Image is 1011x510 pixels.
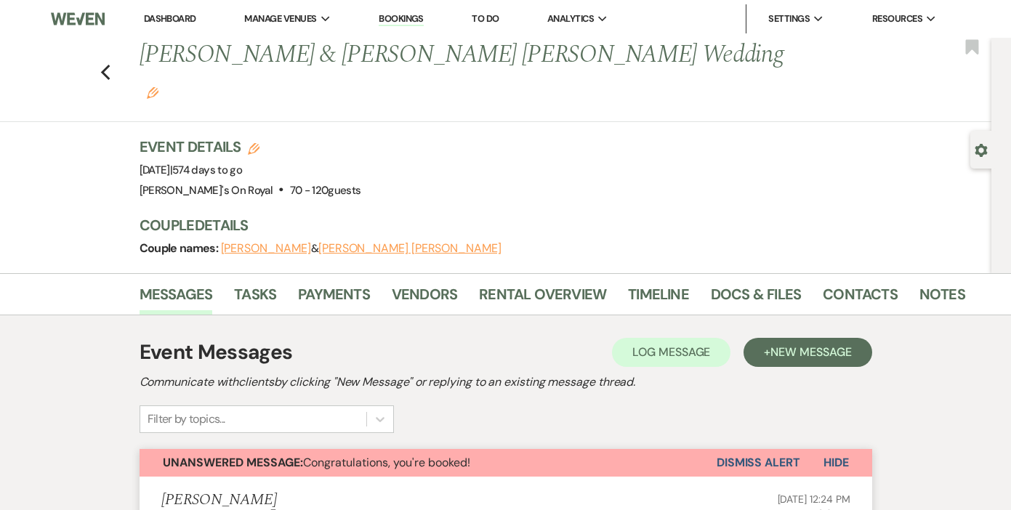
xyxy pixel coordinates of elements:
span: Couple names: [140,240,221,256]
a: Vendors [392,283,457,315]
a: Payments [298,283,370,315]
a: Docs & Files [711,283,801,315]
span: Resources [872,12,922,26]
span: 574 days to go [172,163,242,177]
span: Manage Venues [244,12,316,26]
h2: Communicate with clients by clicking "New Message" or replying to an existing message thread. [140,373,872,391]
span: & [221,241,502,256]
h1: Event Messages [140,337,293,368]
button: +New Message [744,338,871,367]
span: Settings [768,12,810,26]
div: Filter by topics... [148,410,225,428]
span: [DATE] [140,163,243,177]
span: Congratulations, you're booked! [163,455,470,470]
strong: Unanswered Message: [163,455,303,470]
button: Unanswered Message:Congratulations, you're booked! [140,449,717,477]
span: [PERSON_NAME]'s On Royal [140,183,273,198]
button: Dismiss Alert [717,449,800,477]
a: Timeline [628,283,689,315]
a: Bookings [379,12,424,26]
span: [DATE] 12:24 PM [778,493,850,506]
a: Tasks [234,283,276,315]
span: New Message [770,344,851,360]
button: [PERSON_NAME] [221,243,311,254]
button: Open lead details [975,142,988,156]
span: Analytics [547,12,594,26]
h1: [PERSON_NAME] & [PERSON_NAME] [PERSON_NAME] Wedding [140,38,791,107]
h5: [PERSON_NAME] [161,491,280,509]
span: 70 - 120 guests [290,183,361,198]
h3: Couple Details [140,215,954,235]
button: Hide [800,449,872,477]
span: Log Message [632,344,710,360]
button: Log Message [612,338,730,367]
a: Messages [140,283,213,315]
span: | [170,163,242,177]
button: Edit [147,86,158,99]
img: Weven Logo [51,4,105,34]
a: Dashboard [144,12,196,25]
a: Notes [919,283,965,315]
button: [PERSON_NAME] [PERSON_NAME] [318,243,502,254]
h3: Event Details [140,137,361,157]
a: Contacts [823,283,898,315]
span: Hide [823,455,849,470]
a: Rental Overview [479,283,606,315]
a: To Do [472,12,499,25]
